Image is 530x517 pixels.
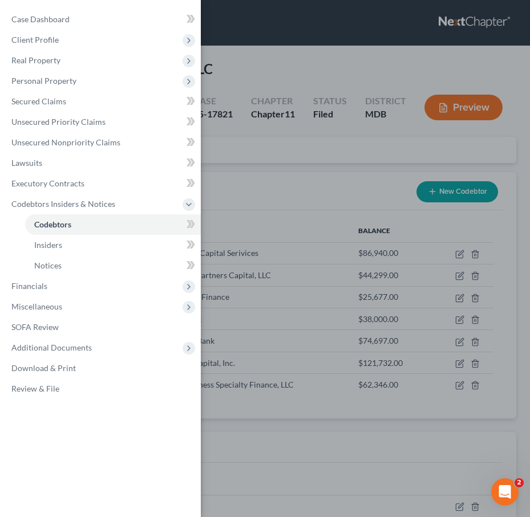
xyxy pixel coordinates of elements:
[11,55,60,65] span: Real Property
[2,9,201,30] a: Case Dashboard
[2,91,201,112] a: Secured Claims
[25,214,201,235] a: Codebtors
[11,281,47,291] span: Financials
[11,322,59,332] span: SOFA Review
[34,219,71,229] span: Codebtors
[25,235,201,255] a: Insiders
[515,478,524,487] span: 2
[11,343,92,352] span: Additional Documents
[11,384,59,393] span: Review & File
[34,240,62,250] span: Insiders
[11,302,62,311] span: Miscellaneous
[2,153,201,173] a: Lawsuits
[25,255,201,276] a: Notices
[34,260,62,270] span: Notices
[2,112,201,132] a: Unsecured Priority Claims
[2,132,201,153] a: Unsecured Nonpriority Claims
[11,158,42,168] span: Lawsuits
[11,178,84,188] span: Executory Contracts
[11,14,70,24] span: Case Dashboard
[2,358,201,378] a: Download & Print
[11,199,115,209] span: Codebtors Insiders & Notices
[11,35,59,44] span: Client Profile
[11,96,66,106] span: Secured Claims
[11,137,120,147] span: Unsecured Nonpriority Claims
[11,363,76,373] span: Download & Print
[11,76,76,86] span: Personal Property
[2,378,201,399] a: Review & File
[2,173,201,194] a: Executory Contracts
[491,478,519,506] iframe: Intercom live chat
[11,117,106,127] span: Unsecured Priority Claims
[2,317,201,337] a: SOFA Review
